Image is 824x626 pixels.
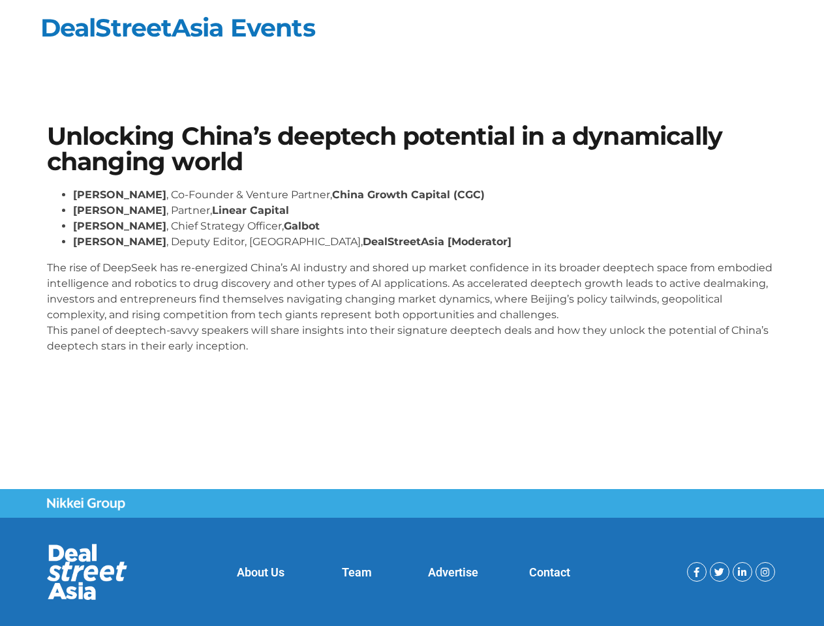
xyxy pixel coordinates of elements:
img: Nikkei Group [47,498,125,511]
strong: Linear Capital [212,204,289,216]
strong: [PERSON_NAME] [73,188,166,201]
strong: [PERSON_NAME] [73,204,166,216]
li: , Partner, [73,203,778,218]
a: About Us [237,565,284,579]
a: Advertise [428,565,478,579]
h1: Unlocking China’s deeptech potential in a dynamically changing world [47,124,778,174]
li: , Deputy Editor, [GEOGRAPHIC_DATA], [73,234,778,250]
strong: China Growth Capital (CGC) [332,188,485,201]
strong: DealStreetAsia [Moderator] [363,235,511,248]
li: , Chief Strategy Officer, [73,218,778,234]
strong: [PERSON_NAME] [73,220,166,232]
a: Contact [529,565,570,579]
li: , Co-Founder & Venture Partner, [73,187,778,203]
strong: Galbot [284,220,320,232]
a: Team [342,565,372,579]
strong: [PERSON_NAME] [73,235,166,248]
p: The rise of DeepSeek has re-energized China’s AI industry and shored up market confidence in its ... [47,260,778,354]
a: DealStreetAsia Events [40,12,315,43]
